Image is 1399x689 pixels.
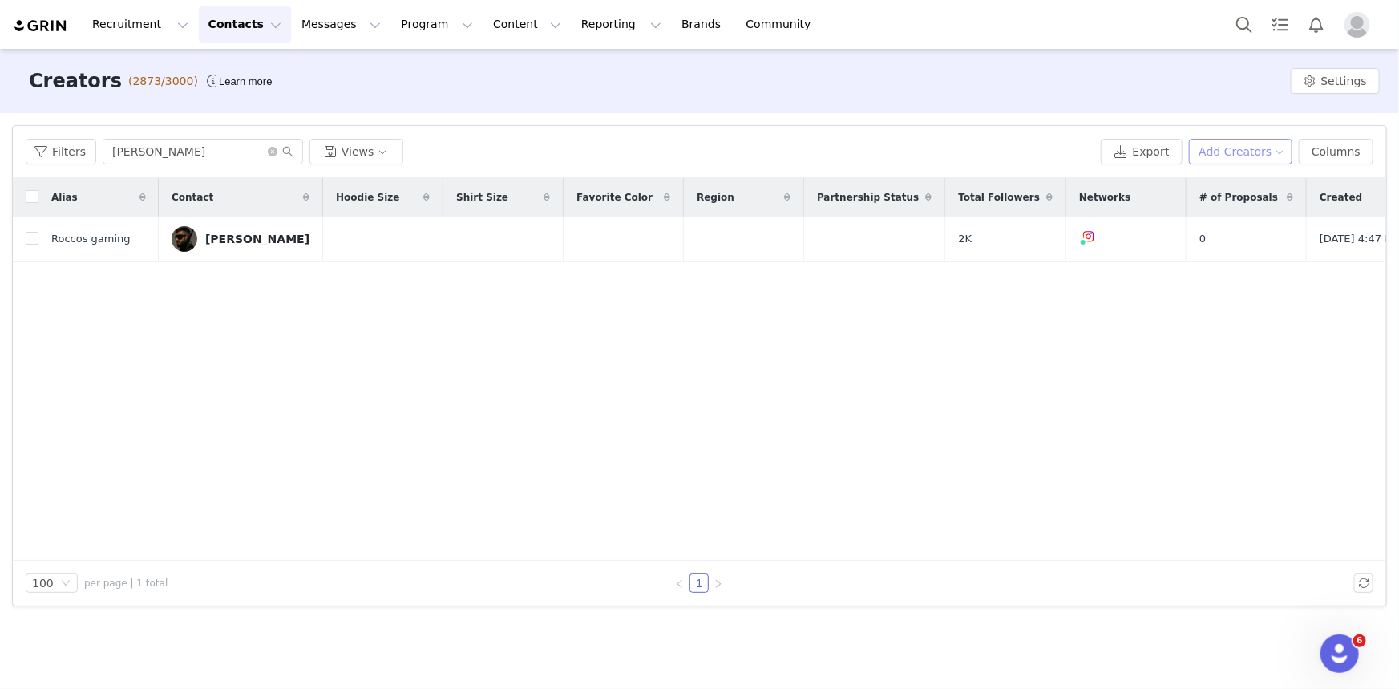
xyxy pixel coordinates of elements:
[672,6,735,43] a: Brands
[51,231,131,247] span: Roccos gaming
[1199,231,1206,247] span: 0
[576,190,653,205] span: Favorite Color
[958,190,1040,205] span: Total Followers
[1227,6,1262,43] button: Search
[690,574,708,592] a: 1
[1299,139,1373,164] button: Columns
[103,139,303,164] input: Search...
[1079,190,1130,205] span: Networks
[268,147,277,156] i: icon: close-circle
[670,573,689,593] li: Previous Page
[958,231,972,247] span: 2K
[29,67,122,95] h3: Creators
[199,6,291,43] button: Contacts
[709,573,728,593] li: Next Page
[675,579,685,589] i: icon: left
[309,139,403,164] button: Views
[697,190,734,205] span: Region
[26,139,96,164] button: Filters
[84,576,168,590] span: per page | 1 total
[1291,68,1380,94] button: Settings
[737,6,828,43] a: Community
[1299,6,1334,43] button: Notifications
[172,190,213,205] span: Contact
[336,190,399,205] span: Hoodie Size
[1344,12,1370,38] img: placeholder-profile.jpg
[1101,139,1183,164] button: Export
[172,226,309,252] a: [PERSON_NAME]
[572,6,671,43] button: Reporting
[817,190,919,205] span: Partnership Status
[83,6,198,43] button: Recruitment
[1320,634,1359,673] iframe: Intercom live chat
[128,73,198,90] span: (2873/3000)
[1320,190,1362,205] span: Created
[456,190,508,205] span: Shirt Size
[689,573,709,593] li: 1
[391,6,483,43] button: Program
[282,146,293,157] i: icon: search
[714,579,723,589] i: icon: right
[1189,139,1293,164] button: Add Creators
[51,190,78,205] span: Alias
[205,233,309,245] div: [PERSON_NAME]
[216,74,275,90] div: Tooltip anchor
[1335,12,1386,38] button: Profile
[61,578,71,590] i: icon: down
[172,226,197,252] img: b40bba94-777b-4d6f-bef4-6ef70b6aad1a.jpg
[1353,634,1366,647] span: 6
[292,6,390,43] button: Messages
[1263,6,1298,43] a: Tasks
[483,6,571,43] button: Content
[13,18,69,34] img: grin logo
[1082,230,1095,243] img: instagram.svg
[32,574,54,592] div: 100
[1199,190,1278,205] span: # of Proposals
